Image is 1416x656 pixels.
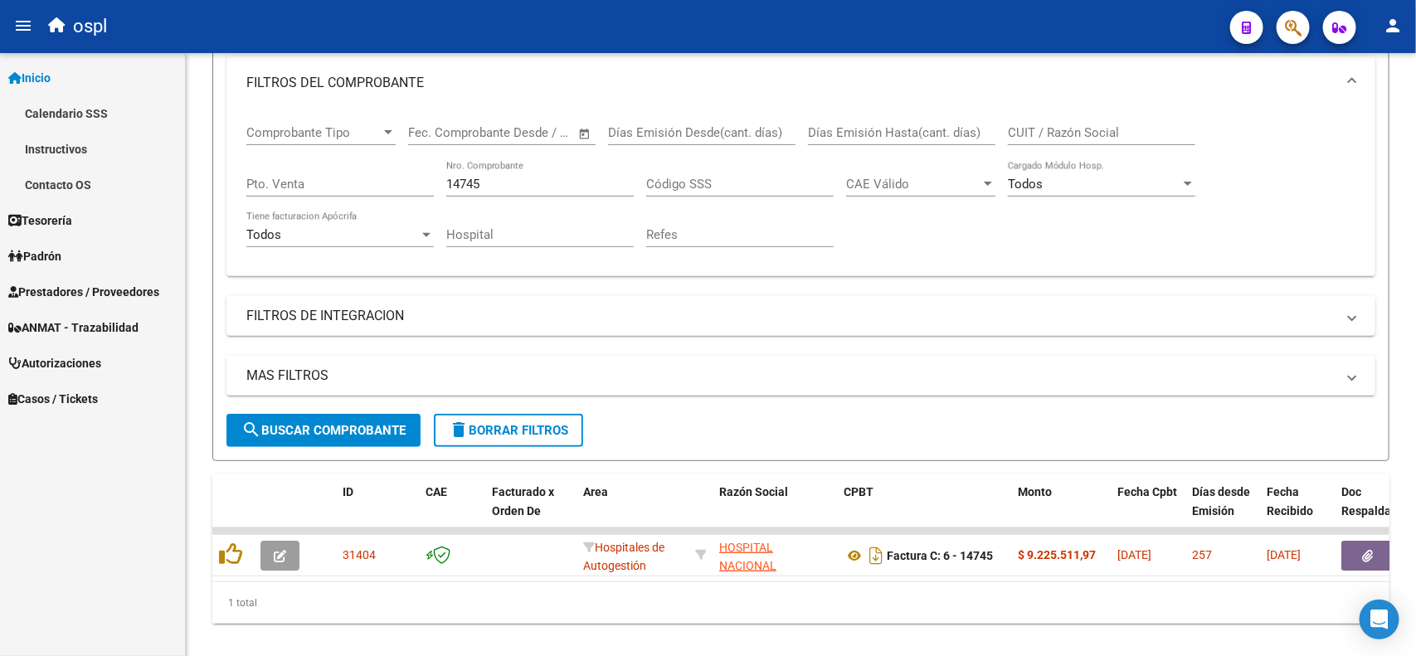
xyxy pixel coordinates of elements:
mat-icon: menu [13,16,33,36]
span: Hospitales de Autogestión [583,541,664,573]
span: [DATE] [1267,548,1301,561]
input: Fecha fin [490,125,571,140]
span: Razón Social [719,485,788,498]
datatable-header-cell: CAE [419,474,485,547]
mat-expansion-panel-header: MAS FILTROS [226,356,1375,396]
span: Prestadores / Proveedores [8,283,159,301]
span: 31404 [343,548,376,561]
span: ID [343,485,353,498]
datatable-header-cell: Fecha Cpbt [1111,474,1185,547]
span: Tesorería [8,211,72,230]
i: Descargar documento [865,542,887,569]
strong: Factura C: 6 - 14745 [887,549,993,562]
datatable-header-cell: Razón Social [713,474,837,547]
button: Buscar Comprobante [226,414,421,447]
span: Todos [1008,177,1043,192]
span: Fecha Cpbt [1117,485,1177,498]
input: Fecha inicio [408,125,475,140]
span: Monto [1018,485,1052,498]
datatable-header-cell: ID [336,474,419,547]
datatable-header-cell: Fecha Recibido [1260,474,1335,547]
mat-icon: person [1383,16,1403,36]
span: ospl [73,8,107,45]
datatable-header-cell: Monto [1011,474,1111,547]
span: Buscar Comprobante [241,423,406,438]
mat-panel-title: MAS FILTROS [246,367,1336,385]
span: CAE [426,485,447,498]
span: Facturado x Orden De [492,485,554,518]
datatable-header-cell: Facturado x Orden De [485,474,577,547]
span: Todos [246,227,281,242]
span: 257 [1192,548,1212,561]
span: HOSPITAL NACIONAL PROFESOR [PERSON_NAME] [719,541,808,610]
mat-panel-title: FILTROS DE INTEGRACION [246,307,1336,325]
strong: $ 9.225.511,97 [1018,548,1096,561]
datatable-header-cell: Días desde Emisión [1185,474,1260,547]
span: CAE Válido [846,177,980,192]
mat-expansion-panel-header: FILTROS DEL COMPROBANTE [226,56,1375,109]
div: 1 total [212,582,1389,624]
span: [DATE] [1117,548,1151,561]
span: Inicio [8,69,51,87]
div: 30635976809 [719,538,830,573]
mat-icon: delete [449,420,469,440]
span: CPBT [844,485,873,498]
span: Area [583,485,608,498]
div: FILTROS DEL COMPROBANTE [226,109,1375,276]
span: Padrón [8,247,61,265]
span: Borrar Filtros [449,423,568,438]
datatable-header-cell: CPBT [837,474,1011,547]
mat-expansion-panel-header: FILTROS DE INTEGRACION [226,296,1375,336]
span: Días desde Emisión [1192,485,1250,518]
span: Fecha Recibido [1267,485,1313,518]
span: Autorizaciones [8,354,101,372]
span: Comprobante Tipo [246,125,381,140]
datatable-header-cell: Area [577,474,689,547]
mat-panel-title: FILTROS DEL COMPROBANTE [246,74,1336,92]
span: ANMAT - Trazabilidad [8,318,139,337]
span: Casos / Tickets [8,390,98,408]
div: Open Intercom Messenger [1360,600,1399,639]
span: Doc Respaldatoria [1341,485,1416,518]
button: Open calendar [576,124,595,143]
button: Borrar Filtros [434,414,583,447]
mat-icon: search [241,420,261,440]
